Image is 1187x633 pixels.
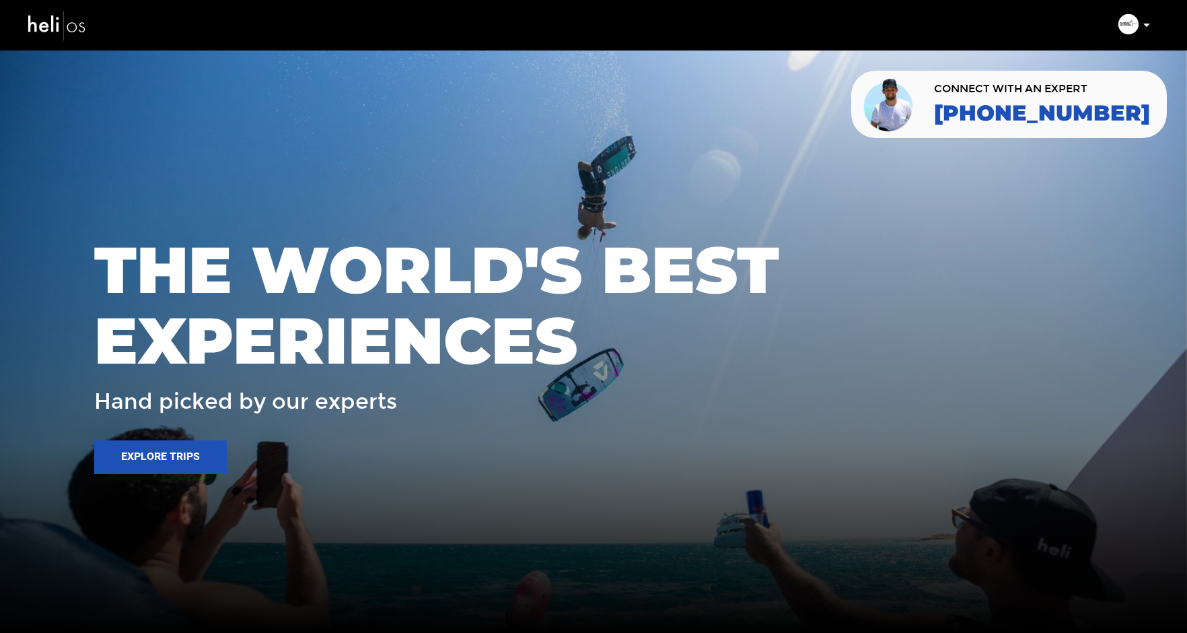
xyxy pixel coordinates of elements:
[94,390,397,413] span: Hand picked by our experts
[27,7,87,43] img: heli-logo
[934,84,1150,94] span: CONNECT WITH AN EXPERT
[94,440,227,474] button: Explore Trips
[861,76,917,133] img: contact our team
[934,101,1150,125] a: [PHONE_NUMBER]
[1118,14,1139,34] img: 2fc09df56263535bfffc428f72fcd4c8.png
[94,234,1093,376] span: THE WORLD'S BEST EXPERIENCES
